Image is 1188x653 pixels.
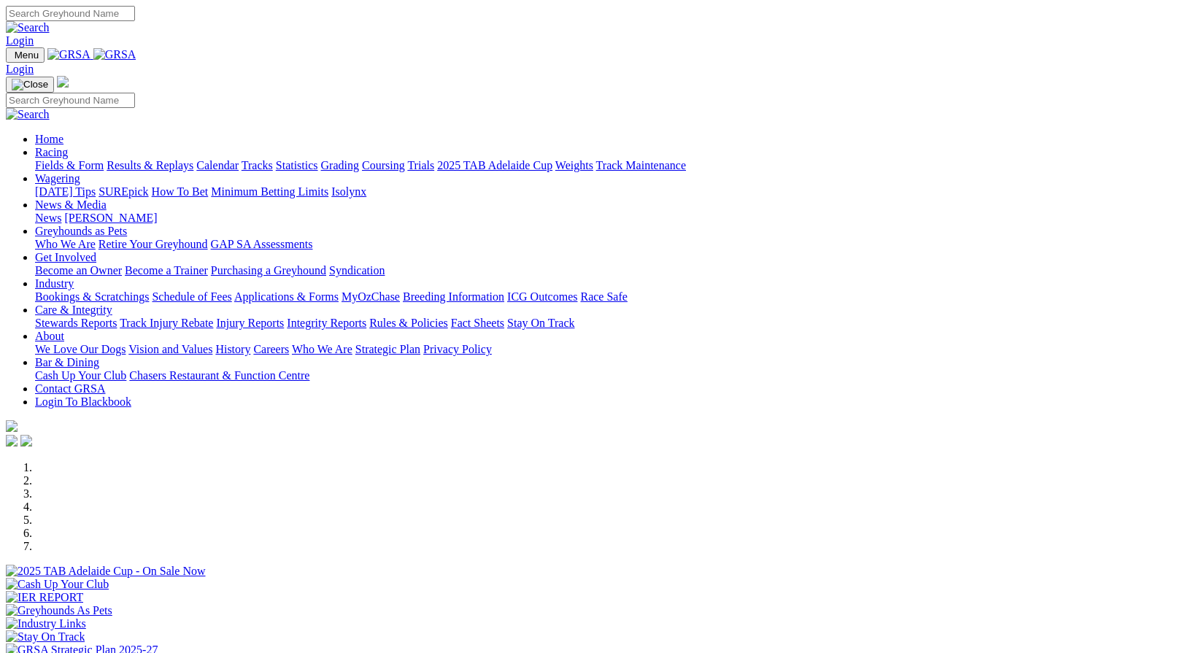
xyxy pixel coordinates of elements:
[342,290,400,303] a: MyOzChase
[596,159,686,171] a: Track Maintenance
[35,330,64,342] a: About
[6,578,109,591] img: Cash Up Your Club
[211,264,326,277] a: Purchasing a Greyhound
[6,604,112,617] img: Greyhounds As Pets
[331,185,366,198] a: Isolynx
[242,159,273,171] a: Tracks
[555,159,593,171] a: Weights
[6,435,18,447] img: facebook.svg
[152,185,209,198] a: How To Bet
[211,238,313,250] a: GAP SA Assessments
[437,159,552,171] a: 2025 TAB Adelaide Cup
[35,198,107,211] a: News & Media
[35,159,104,171] a: Fields & Form
[329,264,385,277] a: Syndication
[35,225,127,237] a: Greyhounds as Pets
[93,48,136,61] img: GRSA
[129,369,309,382] a: Chasers Restaurant & Function Centre
[292,343,352,355] a: Who We Are
[6,21,50,34] img: Search
[35,251,96,263] a: Get Involved
[6,630,85,644] img: Stay On Track
[35,238,1182,251] div: Greyhounds as Pets
[507,317,574,329] a: Stay On Track
[403,290,504,303] a: Breeding Information
[15,50,39,61] span: Menu
[6,34,34,47] a: Login
[35,264,122,277] a: Become an Owner
[35,369,1182,382] div: Bar & Dining
[35,343,126,355] a: We Love Our Dogs
[355,343,420,355] a: Strategic Plan
[64,212,157,224] a: [PERSON_NAME]
[35,343,1182,356] div: About
[35,317,117,329] a: Stewards Reports
[507,290,577,303] a: ICG Outcomes
[287,317,366,329] a: Integrity Reports
[120,317,213,329] a: Track Injury Rebate
[35,382,105,395] a: Contact GRSA
[6,77,54,93] button: Toggle navigation
[35,185,96,198] a: [DATE] Tips
[35,304,112,316] a: Care & Integrity
[362,159,405,171] a: Coursing
[6,108,50,121] img: Search
[6,591,83,604] img: IER REPORT
[234,290,339,303] a: Applications & Forms
[276,159,318,171] a: Statistics
[57,76,69,88] img: logo-grsa-white.png
[35,290,1182,304] div: Industry
[6,93,135,108] input: Search
[152,290,231,303] a: Schedule of Fees
[35,172,80,185] a: Wagering
[35,317,1182,330] div: Care & Integrity
[253,343,289,355] a: Careers
[35,369,126,382] a: Cash Up Your Club
[35,277,74,290] a: Industry
[35,146,68,158] a: Racing
[6,420,18,432] img: logo-grsa-white.png
[35,159,1182,172] div: Racing
[215,343,250,355] a: History
[423,343,492,355] a: Privacy Policy
[128,343,212,355] a: Vision and Values
[35,185,1182,198] div: Wagering
[20,435,32,447] img: twitter.svg
[35,290,149,303] a: Bookings & Scratchings
[407,159,434,171] a: Trials
[35,356,99,368] a: Bar & Dining
[216,317,284,329] a: Injury Reports
[35,264,1182,277] div: Get Involved
[580,290,627,303] a: Race Safe
[47,48,90,61] img: GRSA
[35,395,131,408] a: Login To Blackbook
[6,47,45,63] button: Toggle navigation
[35,212,1182,225] div: News & Media
[6,617,86,630] img: Industry Links
[35,133,63,145] a: Home
[12,79,48,90] img: Close
[211,185,328,198] a: Minimum Betting Limits
[451,317,504,329] a: Fact Sheets
[369,317,448,329] a: Rules & Policies
[6,565,206,578] img: 2025 TAB Adelaide Cup - On Sale Now
[35,212,61,224] a: News
[6,63,34,75] a: Login
[321,159,359,171] a: Grading
[99,238,208,250] a: Retire Your Greyhound
[196,159,239,171] a: Calendar
[99,185,148,198] a: SUREpick
[6,6,135,21] input: Search
[125,264,208,277] a: Become a Trainer
[107,159,193,171] a: Results & Replays
[35,238,96,250] a: Who We Are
